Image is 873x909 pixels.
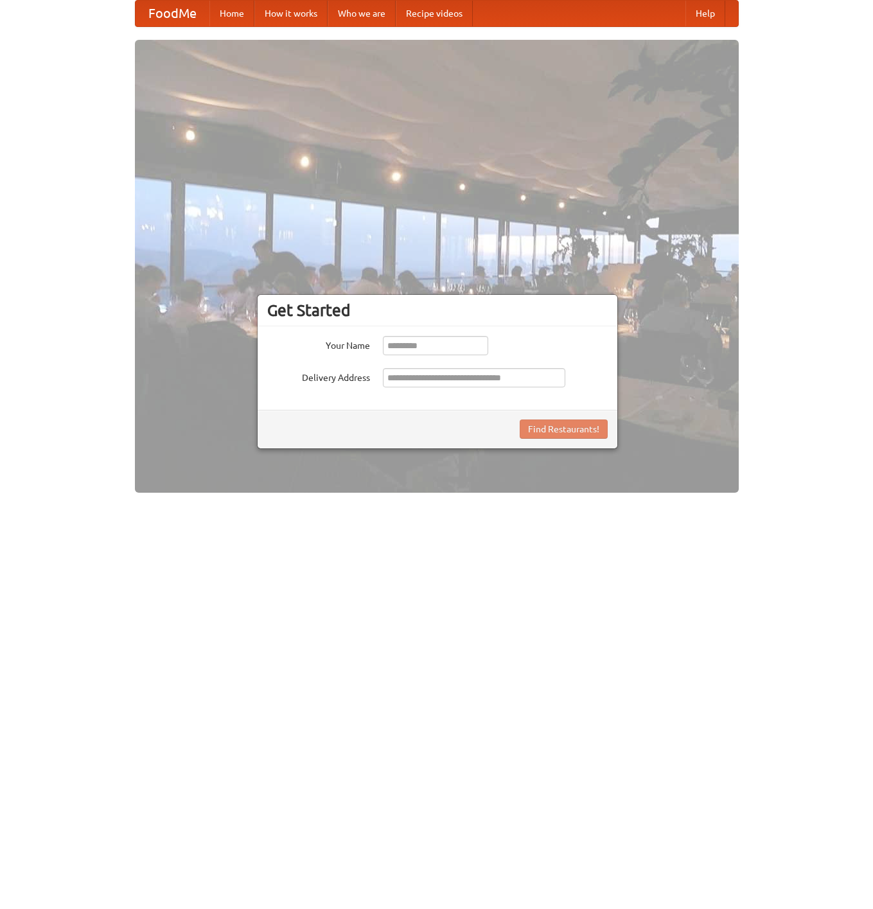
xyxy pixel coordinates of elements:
[685,1,725,26] a: Help
[136,1,209,26] a: FoodMe
[267,301,608,320] h3: Get Started
[254,1,328,26] a: How it works
[209,1,254,26] a: Home
[520,419,608,439] button: Find Restaurants!
[267,336,370,352] label: Your Name
[267,368,370,384] label: Delivery Address
[396,1,473,26] a: Recipe videos
[328,1,396,26] a: Who we are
